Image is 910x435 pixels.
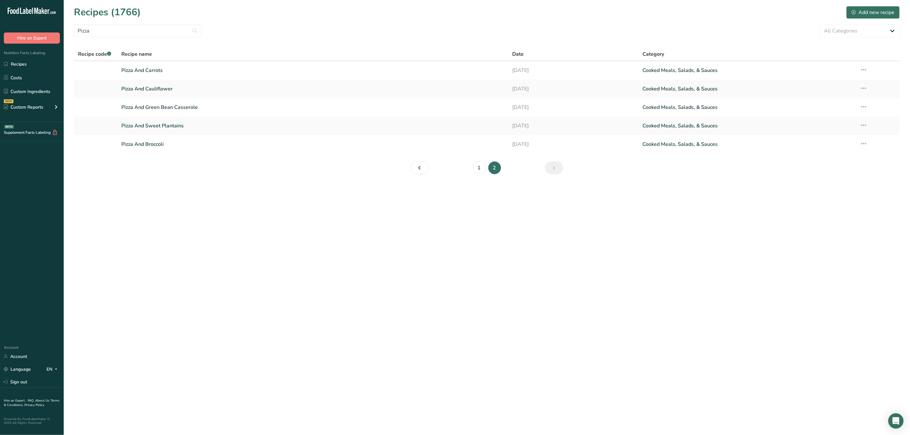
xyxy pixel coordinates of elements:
div: EN [47,366,60,373]
a: [DATE] [512,101,635,114]
a: Pizza And Broccoli [121,138,505,151]
a: Page 3. [545,161,563,174]
span: Recipe code [78,51,111,58]
a: Pizza And Cauliflower [121,82,505,96]
a: [DATE] [512,64,635,77]
span: Category [643,50,664,58]
div: NEW [4,99,13,103]
button: Add new recipe [846,6,900,19]
div: Custom Reports [4,104,43,111]
a: FAQ . [28,398,35,403]
a: Terms & Conditions . [4,398,60,407]
a: Page 1. [411,161,429,174]
a: Pizza And Sweet Plantains [121,119,505,132]
a: Pizza And Green Bean Casserole [121,101,505,114]
a: Cooked Meals, Salads, & Sauces [643,119,852,132]
a: [DATE] [512,138,635,151]
span: Recipe name [121,50,152,58]
div: Add new recipe [852,9,894,16]
div: Open Intercom Messenger [888,413,904,429]
div: Powered By FoodLabelMaker © 2025 All Rights Reserved [4,417,60,425]
a: Page 1. [473,161,486,174]
a: [DATE] [512,119,635,132]
a: Privacy Policy [25,403,44,407]
a: Language [4,364,31,375]
a: [DATE] [512,82,635,96]
a: Cooked Meals, Salads, & Sauces [643,82,852,96]
div: BETA [4,125,14,129]
span: Date [512,50,524,58]
a: Pizza And Carrots [121,64,505,77]
a: Hire an Expert . [4,398,26,403]
a: Cooked Meals, Salads, & Sauces [643,64,852,77]
a: About Us . [35,398,51,403]
h1: Recipes (1766) [74,5,141,19]
a: Cooked Meals, Salads, & Sauces [643,138,852,151]
a: Cooked Meals, Salads, & Sauces [643,101,852,114]
input: Search for recipe [74,25,201,37]
button: Hire an Expert [4,32,60,44]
